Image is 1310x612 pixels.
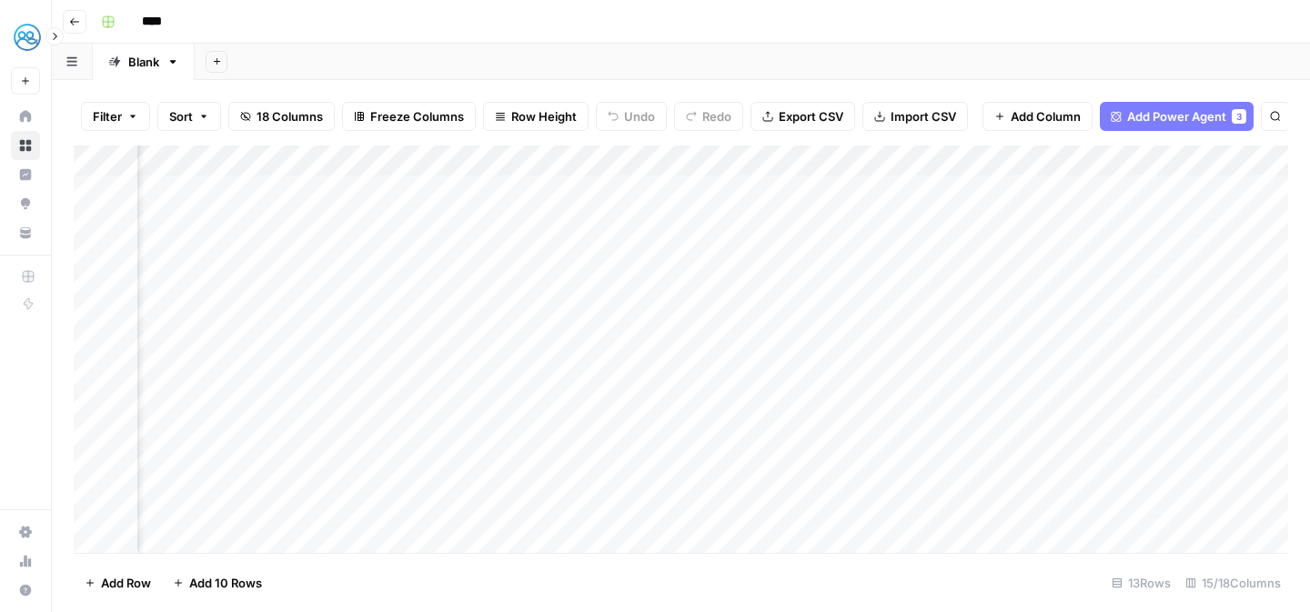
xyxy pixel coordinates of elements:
[11,102,40,131] a: Home
[1127,107,1226,125] span: Add Power Agent
[1011,107,1081,125] span: Add Column
[128,53,159,71] div: Blank
[11,131,40,160] a: Browse
[162,568,273,597] button: Add 10 Rows
[779,107,843,125] span: Export CSV
[93,44,195,80] a: Blank
[101,574,151,592] span: Add Row
[511,107,577,125] span: Row Height
[169,107,193,125] span: Sort
[189,574,262,592] span: Add 10 Rows
[1100,102,1254,131] button: Add Power Agent3
[11,218,40,247] a: Your Data
[596,102,667,131] button: Undo
[11,15,40,60] button: Workspace: MyHealthTeam
[483,102,589,131] button: Row Height
[702,107,731,125] span: Redo
[342,102,476,131] button: Freeze Columns
[862,102,968,131] button: Import CSV
[11,576,40,605] button: Help + Support
[93,107,122,125] span: Filter
[1236,109,1242,124] span: 3
[11,547,40,576] a: Usage
[11,21,44,54] img: MyHealthTeam Logo
[624,107,655,125] span: Undo
[1178,568,1288,597] div: 15/18 Columns
[228,102,335,131] button: 18 Columns
[11,160,40,189] a: Insights
[751,102,855,131] button: Export CSV
[1232,109,1246,124] div: 3
[674,102,743,131] button: Redo
[11,517,40,547] a: Settings
[11,189,40,218] a: Opportunities
[370,107,464,125] span: Freeze Columns
[891,107,956,125] span: Import CSV
[1104,568,1178,597] div: 13 Rows
[982,102,1093,131] button: Add Column
[74,568,162,597] button: Add Row
[257,107,323,125] span: 18 Columns
[81,102,150,131] button: Filter
[157,102,221,131] button: Sort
